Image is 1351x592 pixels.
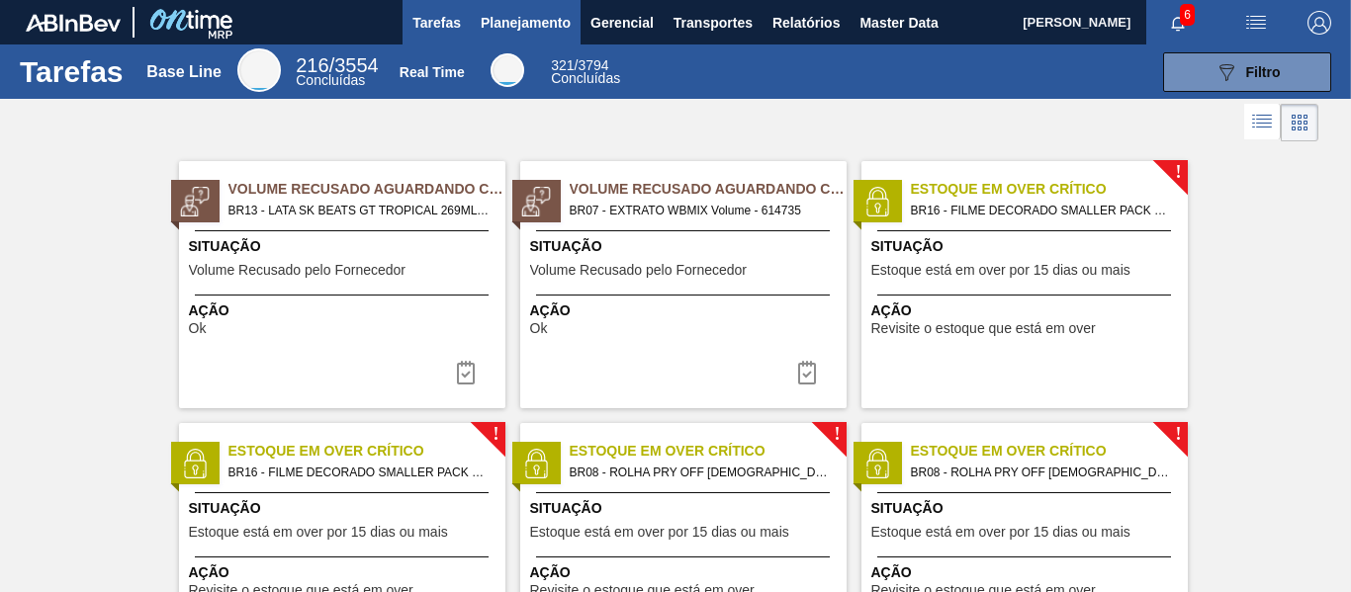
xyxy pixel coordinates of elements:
img: status [862,187,892,216]
span: BR16 - FILME DECORADO SMALLER PACK 269ML [911,200,1172,221]
span: Ação [189,562,500,583]
span: 321 [551,57,574,73]
button: Notificações [1146,9,1210,37]
div: Base Line [296,57,378,87]
img: Logout [1307,11,1331,35]
span: Transportes [674,11,753,35]
span: Situação [871,498,1183,519]
div: Base Line [237,48,281,92]
span: Estoque em Over Crítico [911,179,1188,200]
span: Ok [530,321,548,336]
span: BR16 - FILME DECORADO SMALLER PACK 269ML [228,462,490,483]
span: Tarefas [412,11,461,35]
div: Real Time [491,53,524,87]
button: Filtro [1163,52,1331,92]
span: Planejamento [481,11,571,35]
span: Volume Recusado pelo Fornecedor [189,263,405,278]
button: icon-task-complete [442,353,490,392]
span: Volume Recusado Aguardando Ciência [228,179,505,200]
span: Situação [530,236,842,257]
span: Situação [189,498,500,519]
div: Completar tarefa: 30390539 [783,353,831,392]
img: status [862,449,892,478]
span: BR13 - LATA SK BEATS GT TROPICAL 269ML Volume - 630026 [228,200,490,221]
div: Real Time [551,59,620,85]
span: Situação [871,236,1183,257]
span: 216 [296,54,328,76]
span: Situação [530,498,842,519]
span: Ação [530,300,842,321]
span: Ação [530,562,842,583]
span: ! [1175,165,1181,180]
span: Filtro [1246,64,1281,80]
span: 6 [1180,4,1195,26]
img: status [521,187,551,216]
span: Ação [871,562,1183,583]
span: Estoque em Over Crítico [570,441,847,462]
span: Relatórios [772,11,840,35]
img: icon-task-complete [795,361,819,384]
img: status [521,449,551,478]
span: Estoque está em over por 15 dias ou mais [530,525,789,540]
span: Ação [871,300,1183,321]
img: icon-task-complete [454,361,478,384]
span: Estoque em Over Crítico [911,441,1188,462]
div: Real Time [400,64,465,80]
span: Estoque em Over Crítico [228,441,505,462]
span: BR08 - ROLHA PRY OFF BRAHMA 300ML [570,462,831,483]
span: Master Data [859,11,938,35]
span: Concluídas [551,70,620,86]
div: Visão em Cards [1281,104,1318,141]
span: / 3794 [551,57,608,73]
span: ! [1175,427,1181,442]
span: ! [493,427,498,442]
span: Estoque está em over por 15 dias ou mais [871,525,1130,540]
span: Volume Recusado pelo Fornecedor [530,263,747,278]
span: Ok [189,321,207,336]
span: / 3554 [296,54,378,76]
span: ! [834,427,840,442]
h1: Tarefas [20,60,124,83]
img: userActions [1244,11,1268,35]
span: Estoque está em over por 15 dias ou mais [189,525,448,540]
span: Concluídas [296,72,365,88]
span: Volume Recusado Aguardando Ciência [570,179,847,200]
button: icon-task-complete [783,353,831,392]
img: status [180,449,210,478]
img: TNhmsLtSVTkK8tSr43FrP2fwEKptu5GPRR3wAAAABJRU5ErkJggg== [26,14,121,32]
div: Base Line [146,63,222,81]
span: Ação [189,300,500,321]
span: Revisite o estoque que está em over [871,321,1096,336]
span: BR07 - EXTRATO WBMIX Volume - 614735 [570,200,831,221]
span: Gerencial [590,11,654,35]
span: Situação [189,236,500,257]
div: Visão em Lista [1244,104,1281,141]
div: Completar tarefa: 30390538 [442,353,490,392]
span: BR08 - ROLHA PRY OFF BRAHMA 300ML [911,462,1172,483]
span: Estoque está em over por 15 dias ou mais [871,263,1130,278]
img: status [180,187,210,216]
